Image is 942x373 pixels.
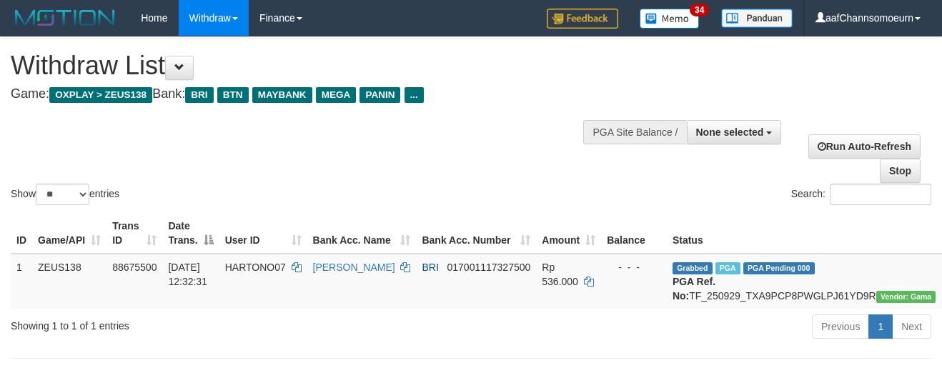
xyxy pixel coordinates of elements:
[405,87,424,103] span: ...
[547,9,618,29] img: Feedback.jpg
[11,254,32,309] td: 1
[225,262,286,273] span: HARTONO07
[743,262,815,274] span: PGA Pending
[876,291,936,303] span: Vendor URL: https://trx31.1velocity.biz
[185,87,213,103] span: BRI
[217,87,249,103] span: BTN
[106,213,162,254] th: Trans ID: activate to sort column ascending
[667,213,942,254] th: Status
[11,87,614,101] h4: Game: Bank:
[416,213,536,254] th: Bank Acc. Number: activate to sort column ascending
[11,184,119,205] label: Show entries
[162,213,219,254] th: Date Trans.: activate to sort column descending
[316,87,357,103] span: MEGA
[607,260,661,274] div: - - -
[830,184,931,205] input: Search:
[880,159,921,183] a: Stop
[307,213,417,254] th: Bank Acc. Name: activate to sort column ascending
[219,213,307,254] th: User ID: activate to sort column ascending
[640,9,700,29] img: Button%20Memo.svg
[667,254,942,309] td: TF_250929_TXA9PCP8PWGLPJ61YD9R
[673,262,713,274] span: Grabbed
[49,87,152,103] span: OXPLAY > ZEUS138
[32,254,106,309] td: ZEUS138
[696,126,764,138] span: None selected
[32,213,106,254] th: Game/API: activate to sort column ascending
[868,314,893,339] a: 1
[36,184,89,205] select: Showentries
[252,87,312,103] span: MAYBANK
[791,184,931,205] label: Search:
[690,4,709,16] span: 34
[422,262,438,273] span: BRI
[313,262,395,273] a: [PERSON_NAME]
[11,213,32,254] th: ID
[11,7,119,29] img: MOTION_logo.png
[11,51,614,80] h1: Withdraw List
[721,9,793,28] img: panduan.png
[11,313,382,333] div: Showing 1 to 1 of 1 entries
[673,276,715,302] b: PGA Ref. No:
[812,314,869,339] a: Previous
[447,262,530,273] span: Copy 017001117327500 to clipboard
[168,262,207,287] span: [DATE] 12:32:31
[112,262,157,273] span: 88675500
[583,120,686,144] div: PGA Site Balance /
[715,262,740,274] span: Marked by aaftrukkakada
[536,213,601,254] th: Amount: activate to sort column ascending
[542,262,578,287] span: Rp 536.000
[687,120,782,144] button: None selected
[360,87,400,103] span: PANIN
[892,314,931,339] a: Next
[601,213,667,254] th: Balance
[808,134,921,159] a: Run Auto-Refresh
